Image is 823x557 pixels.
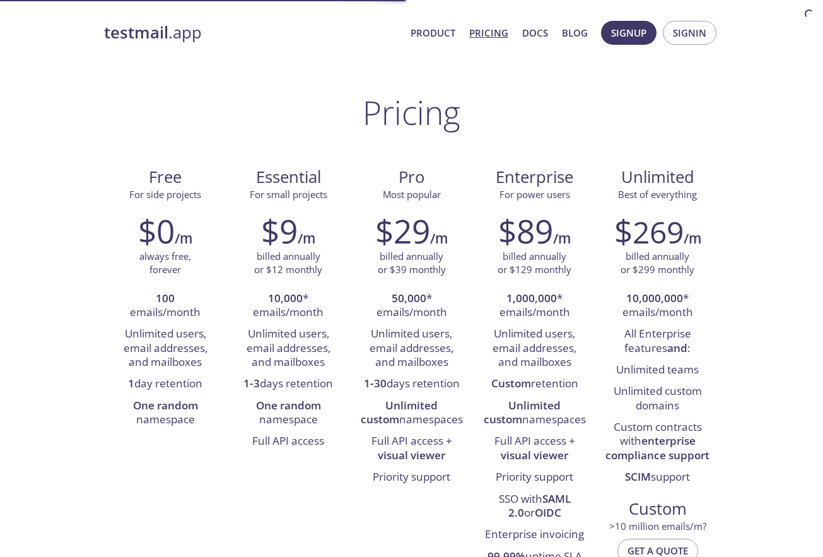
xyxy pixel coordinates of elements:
span: > 10 million emails/m? [609,520,706,532]
li: SSO with or [482,489,587,525]
span: Best of everything [618,188,697,201]
button: Signup [601,21,657,45]
h6: /m [553,228,571,249]
li: Unlimited teams [605,360,709,381]
h6: /m [430,228,448,249]
span: 269 [633,211,684,252]
a: Product [411,25,455,41]
a: testmail.app [104,22,400,44]
a: Pricing [469,25,508,41]
span: Pro [360,167,463,188]
li: Unlimited users, email addresses, and mailboxes [114,324,218,373]
li: emails/month [114,288,218,324]
span: Most popular [383,188,441,201]
li: days retention [359,373,464,395]
span: Custom [606,498,709,520]
h6: /m [684,228,701,249]
strong: 10,000,000 [626,291,683,305]
h1: Pricing [363,93,460,131]
li: * emails/month [236,288,341,324]
strong: 1,000,000 [506,291,557,305]
strong: visual viewer [378,448,445,462]
strong: SAML 2.0 [508,491,571,520]
h2: $0 [138,212,175,250]
strong: One random [133,398,198,413]
strong: Unlimited custom [484,398,561,426]
p: billed annually or $12 monthly [254,250,322,277]
li: Unlimited users, email addresses, and mailboxes [482,324,587,373]
p: billed annually or $299 monthly [621,250,694,277]
p: billed annually or $129 monthly [498,250,571,277]
li: * emails/month [482,288,587,324]
strong: Unlimited custom [361,398,438,426]
span: Free [114,167,217,188]
h2: $9 [261,212,298,250]
strong: visual viewer [501,448,568,462]
span: Signin [673,25,706,41]
li: Full API access + [482,431,587,467]
li: Full API access [236,431,341,452]
h2: $ [614,212,684,250]
strong: 1-3 [243,376,260,390]
h6: /m [175,228,192,249]
a: Blog [562,25,588,41]
li: Unlimited users, email addresses, and mailboxes [359,324,464,373]
span: Enterprise [483,167,586,188]
li: namespace [114,396,218,431]
li: namespaces [359,396,464,431]
li: Full API access + [359,431,464,467]
span: For power users [499,188,570,201]
strong: enterprise compliance support [605,433,709,462]
strong: 100 [156,291,175,305]
strong: 1 [128,376,134,390]
span: For side projects [129,188,201,201]
strong: 50,000 [392,291,426,305]
strong: SCIM [625,469,651,484]
span: Signup [611,25,646,41]
span: Unlimited [621,166,694,188]
h2: $29 [375,212,430,250]
li: Unlimited users, email addresses, and mailboxes [236,324,341,373]
li: Enterprise invoicing [482,524,587,546]
li: All Enterprise features : [605,324,709,360]
h6: /m [298,228,315,249]
p: always free, forever [139,250,191,277]
strong: testmail [104,21,168,44]
li: * emails/month [605,288,709,324]
a: Docs [522,25,548,41]
h2: $89 [498,212,553,250]
li: days retention [236,373,341,395]
li: * emails/month [359,288,464,324]
li: Priority support [359,467,464,488]
li: namespaces [482,396,587,431]
li: Custom contracts with [605,417,709,467]
span: For small projects [250,188,327,201]
strong: One random [256,398,321,413]
strong: 10,000 [268,291,303,305]
li: namespace [236,396,341,431]
li: day retention [114,373,218,395]
li: Unlimited custom domains [605,381,709,417]
li: retention [482,373,587,395]
p: billed annually or $39 monthly [378,250,446,277]
li: Priority support [482,467,587,488]
strong: and [667,341,687,355]
li: support [605,467,709,488]
button: Signin [663,21,716,45]
span: Essential [237,167,340,188]
strong: Custom [491,376,531,390]
strong: OIDC [535,505,561,520]
strong: 1-30 [364,376,387,390]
